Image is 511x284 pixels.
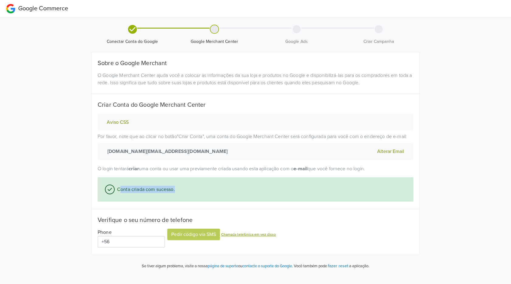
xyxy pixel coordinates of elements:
[105,148,228,155] strong: [DOMAIN_NAME][EMAIL_ADDRESS][DOMAIN_NAME]
[93,72,418,86] div: O Google Merchant Center ajuda você a colocar as informações da sua loja e produtos no Google e d...
[208,264,238,268] a: página de suporte
[142,263,293,269] p: Se tiver algum problema, visite a nossa ou .
[98,133,413,160] p: Por favor, note que ao clicar no botão " Criar Conta " , uma conta do Google Merchant Center será...
[375,147,406,155] button: Alterar Email
[98,216,413,224] h5: Verifique o seu número de telefone
[98,165,413,172] p: O login tentará uma conta ou usar uma previamente criada usando esta aplicação com o que você for...
[294,166,308,172] strong: e-mail
[328,262,348,269] button: fazer reset
[98,101,413,109] h5: Criar Conta do Google Merchant Center
[18,5,68,12] span: Google Commerce
[98,229,165,236] div: Phone
[115,186,175,193] span: Conta criada com sucesso.
[105,119,130,126] button: Aviso CSS
[242,264,292,268] a: contacte o suporte do Google
[293,262,369,269] p: Você também pode a aplicação.
[94,39,171,45] span: Conectar Conta do Google
[258,39,335,45] span: Google Ads
[98,60,413,67] h5: Sobre o Google Merchant
[340,39,417,45] span: Criar Campanha
[98,236,165,248] input: 1 (702) 123-4567
[129,166,139,172] strong: criar
[176,39,253,45] span: Google Merchant Center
